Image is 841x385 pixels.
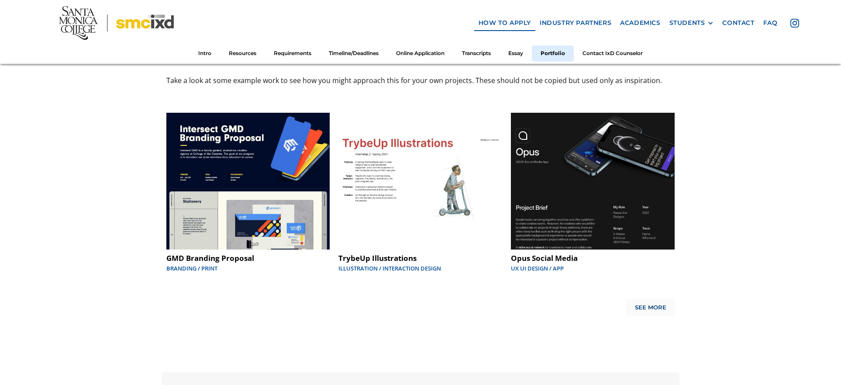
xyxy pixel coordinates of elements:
[574,45,651,62] a: Contact IxD Counselor
[162,108,334,277] a: GMD Branding ProposalBranding / Print
[535,15,616,31] a: industry partners
[162,75,666,87] p: Take a look at some example work to see how you might approach this for your own projects. These ...
[507,108,679,277] a: Opus Social MediaUX UI Design / App
[190,45,220,62] a: Intro
[500,45,532,62] a: Essay
[511,264,675,273] div: UX UI Design / App
[759,15,782,31] a: faq
[669,19,705,27] div: STUDENTS
[59,6,174,40] img: Santa Monica College - SMC IxD logo
[320,45,387,62] a: Timeline/Deadlines
[166,254,330,263] div: GMD Branding Proposal
[338,264,502,273] div: Illustration / Interaction Design
[790,19,799,28] img: icon - instagram
[474,15,535,31] a: how to apply
[616,15,665,31] a: Academics
[532,45,574,62] a: Portfolio
[166,264,330,273] div: Branding / Print
[453,45,500,62] a: Transcripts
[162,299,679,316] div: List
[265,45,320,62] a: Requirements
[635,304,666,311] div: See More
[338,254,502,263] div: TrybeUp Illustrations
[387,45,453,62] a: Online Application
[718,15,758,31] a: contact
[334,108,507,277] a: TrybeUp IllustrationsIllustration / Interaction Design
[626,299,675,316] a: Next Page
[669,19,714,27] div: STUDENTS
[220,45,265,62] a: Resources
[511,254,675,263] div: Opus Social Media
